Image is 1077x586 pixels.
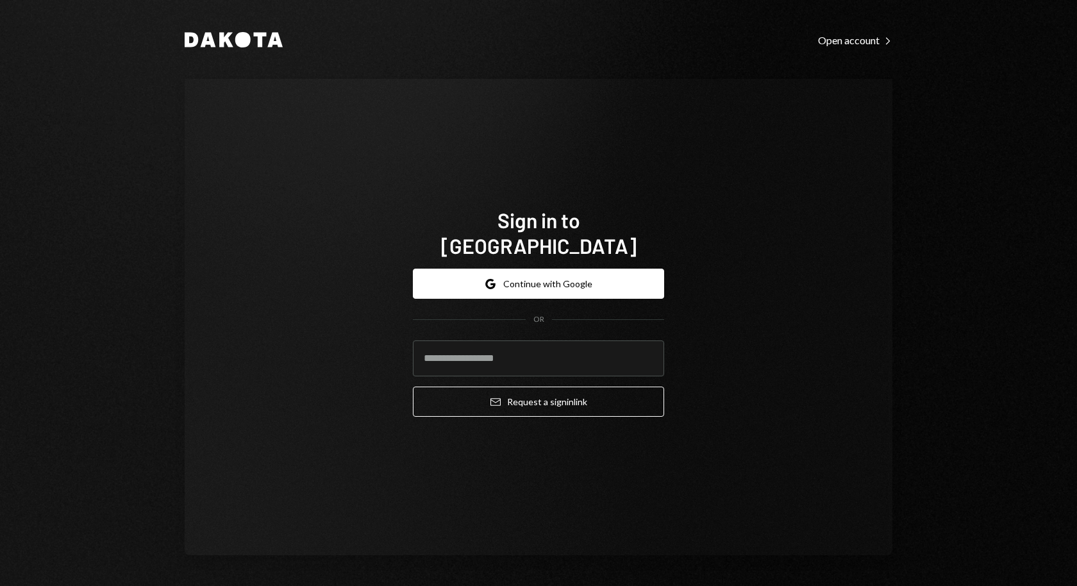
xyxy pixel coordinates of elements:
[818,33,892,47] a: Open account
[413,387,664,417] button: Request a signinlink
[413,207,664,258] h1: Sign in to [GEOGRAPHIC_DATA]
[413,269,664,299] button: Continue with Google
[533,314,544,325] div: OR
[818,34,892,47] div: Open account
